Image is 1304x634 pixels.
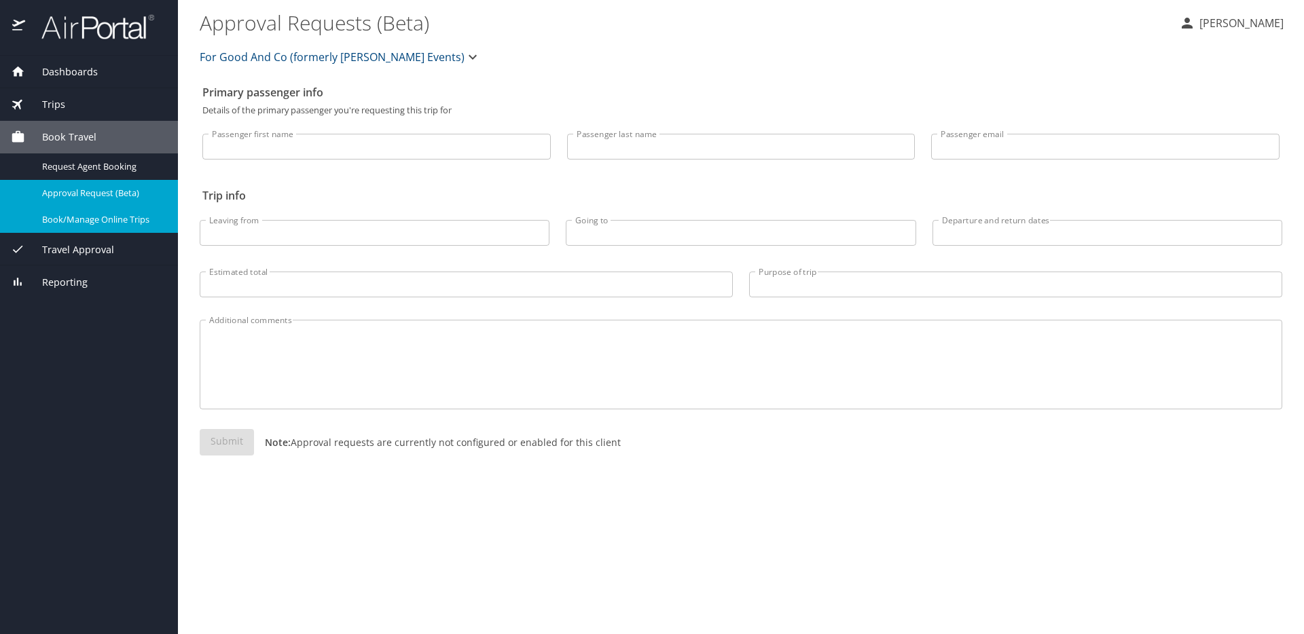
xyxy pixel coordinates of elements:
span: Book/Manage Online Trips [42,213,162,226]
p: Approval requests are currently not configured or enabled for this client [254,435,621,449]
span: Book Travel [25,130,96,145]
img: airportal-logo.png [26,14,154,40]
span: Reporting [25,275,88,290]
span: Approval Request (Beta) [42,187,162,200]
span: Trips [25,97,65,112]
span: Request Agent Booking [42,160,162,173]
p: [PERSON_NAME] [1195,15,1284,31]
h2: Trip info [202,185,1280,206]
strong: Note: [265,436,291,449]
img: icon-airportal.png [12,14,26,40]
button: For Good And Co (formerly [PERSON_NAME] Events) [194,43,486,71]
span: Travel Approval [25,242,114,257]
p: Details of the primary passenger you're requesting this trip for [202,106,1280,115]
span: For Good And Co (formerly [PERSON_NAME] Events) [200,48,465,67]
button: [PERSON_NAME] [1174,11,1289,35]
h2: Primary passenger info [202,81,1280,103]
h1: Approval Requests (Beta) [200,1,1168,43]
span: Dashboards [25,64,98,79]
